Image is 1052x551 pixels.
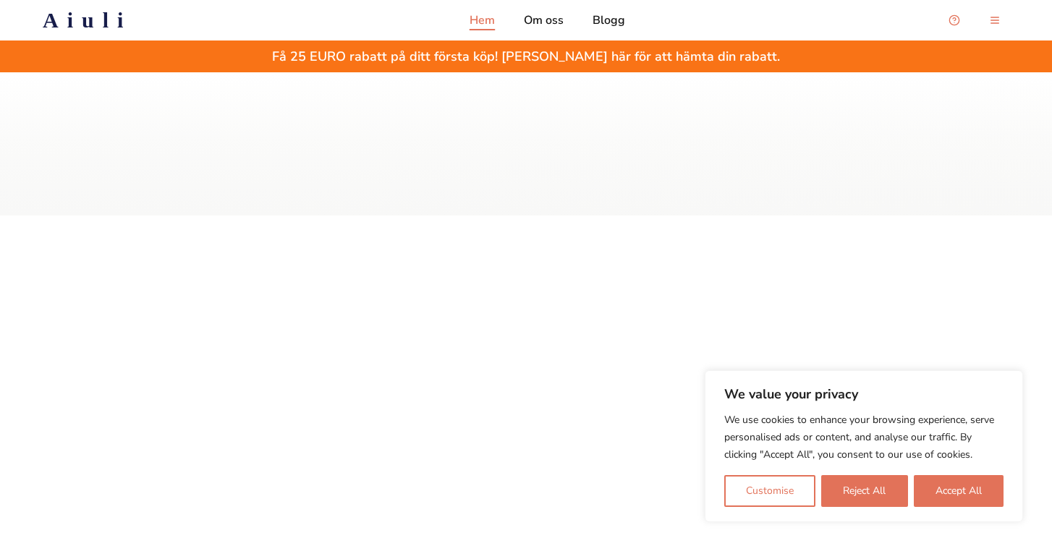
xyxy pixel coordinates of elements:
[43,7,132,33] h2: Aiuli
[914,475,1004,507] button: Accept All
[470,12,495,29] a: Hem
[593,12,625,29] a: Blogg
[724,475,815,507] button: Customise
[20,7,155,33] a: Aiuli
[524,12,564,29] a: Om oss
[724,385,1004,403] p: We value your privacy
[940,6,969,35] button: Open support chat
[705,370,1023,522] div: We value your privacy
[821,475,907,507] button: Reject All
[724,411,1004,464] p: We use cookies to enhance your browsing experience, serve personalised ads or content, and analys...
[980,6,1009,35] button: menu-button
